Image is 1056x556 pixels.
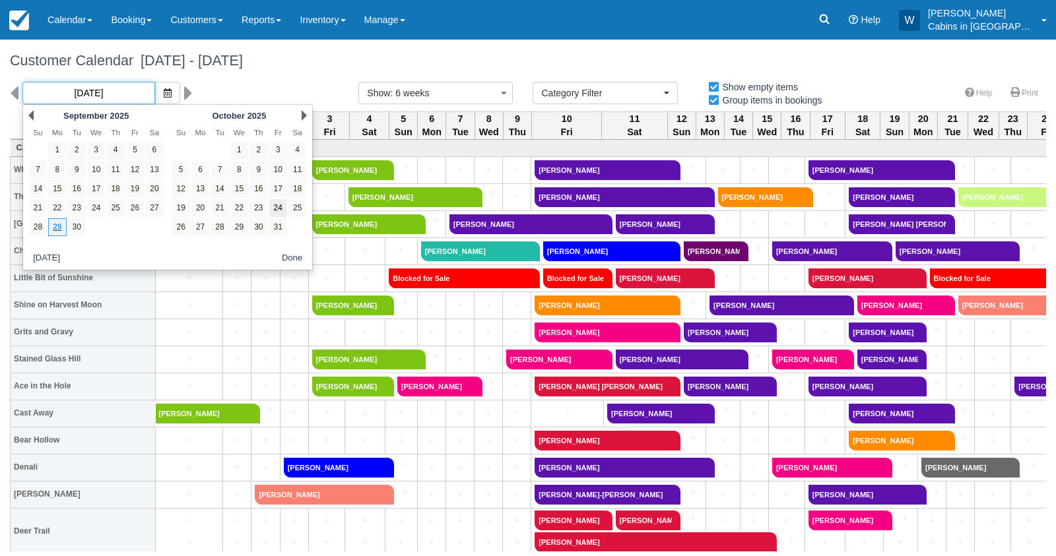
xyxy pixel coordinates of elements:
[421,406,442,420] a: +
[1014,487,1043,501] a: +
[672,510,702,524] a: +
[535,160,672,180] a: [PERSON_NAME]
[226,352,247,366] a: +
[312,350,417,369] a: [PERSON_NAME]
[277,250,308,266] button: Done
[9,11,29,30] img: checkfront-main-nav-mini-logo.png
[68,141,86,159] a: 2
[269,199,287,217] a: 24
[978,487,1007,501] a: +
[708,77,807,97] label: Show empty items
[541,86,661,100] span: Category Filter
[506,433,527,447] a: +
[284,458,385,478] a: [PERSON_NAME]
[857,295,946,315] a: [PERSON_NAME]
[478,325,499,339] a: +
[449,352,471,366] a: +
[706,268,737,282] a: +
[385,160,414,174] a: +
[478,352,499,366] a: +
[191,218,209,236] a: 27
[48,141,66,159] a: 1
[535,431,672,450] a: [PERSON_NAME]
[106,161,124,179] a: 11
[543,268,604,288] a: Blocked for Sale
[421,325,442,339] a: +
[159,271,219,285] a: +
[417,350,442,363] a: +
[958,295,1047,315] a: [PERSON_NAME]
[288,141,306,159] a: 4
[106,180,124,198] a: 18
[849,431,946,450] a: [PERSON_NAME]
[251,404,277,417] a: +
[506,379,527,393] a: +
[358,82,513,104] button: Show: 6 weeks
[506,350,603,369] a: [PERSON_NAME]
[145,180,163,198] a: 20
[808,325,841,339] a: +
[284,379,305,393] a: +
[397,377,475,396] a: [PERSON_NAME]
[348,244,381,258] a: +
[255,271,276,285] a: +
[249,199,267,217] a: 23
[449,460,471,474] a: +
[808,217,841,231] a: +
[978,163,1007,177] a: +
[385,485,414,499] a: +
[616,510,672,530] a: [PERSON_NAME]
[255,514,276,528] a: +
[226,514,247,528] a: +
[230,180,248,198] a: 15
[506,487,527,501] a: +
[849,404,946,423] a: [PERSON_NAME]
[449,406,471,420] a: +
[474,187,499,201] a: +
[389,406,413,420] a: +
[950,379,971,393] a: +
[506,298,527,312] a: +
[946,214,972,228] a: +
[921,458,1011,478] a: [PERSON_NAME]
[899,10,920,31] div: W
[385,295,414,309] a: +
[449,214,604,234] a: [PERSON_NAME]
[616,268,706,288] a: [PERSON_NAME]
[87,161,105,179] a: 10
[421,241,531,261] a: [PERSON_NAME]
[543,241,672,261] a: [PERSON_NAME]
[191,161,209,179] a: 6
[672,160,702,174] a: +
[159,514,219,528] a: +
[156,404,251,423] a: [PERSON_NAME]
[449,163,471,177] a: +
[226,433,247,447] a: +
[230,141,248,159] a: 1
[535,377,672,396] a: [PERSON_NAME] [PERSON_NAME]
[772,271,801,285] a: +
[918,485,943,499] a: +
[145,199,163,217] a: 27
[288,199,306,217] a: 25
[288,161,306,179] a: 11
[706,458,737,472] a: +
[744,460,765,474] a: +
[449,487,471,501] a: +
[48,161,66,179] a: 8
[506,406,527,420] a: +
[385,458,414,472] a: +
[312,406,341,420] a: +
[159,298,219,312] a: +
[68,199,86,217] a: 23
[126,141,144,159] a: 5
[284,325,305,339] a: +
[808,406,841,420] a: +
[226,298,247,312] a: +
[857,350,918,369] a: [PERSON_NAME]
[191,180,209,198] a: 13
[389,514,413,528] a: +
[849,214,946,234] a: [PERSON_NAME] [PERSON_NAME]
[249,180,267,198] a: 16
[106,199,124,217] a: 25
